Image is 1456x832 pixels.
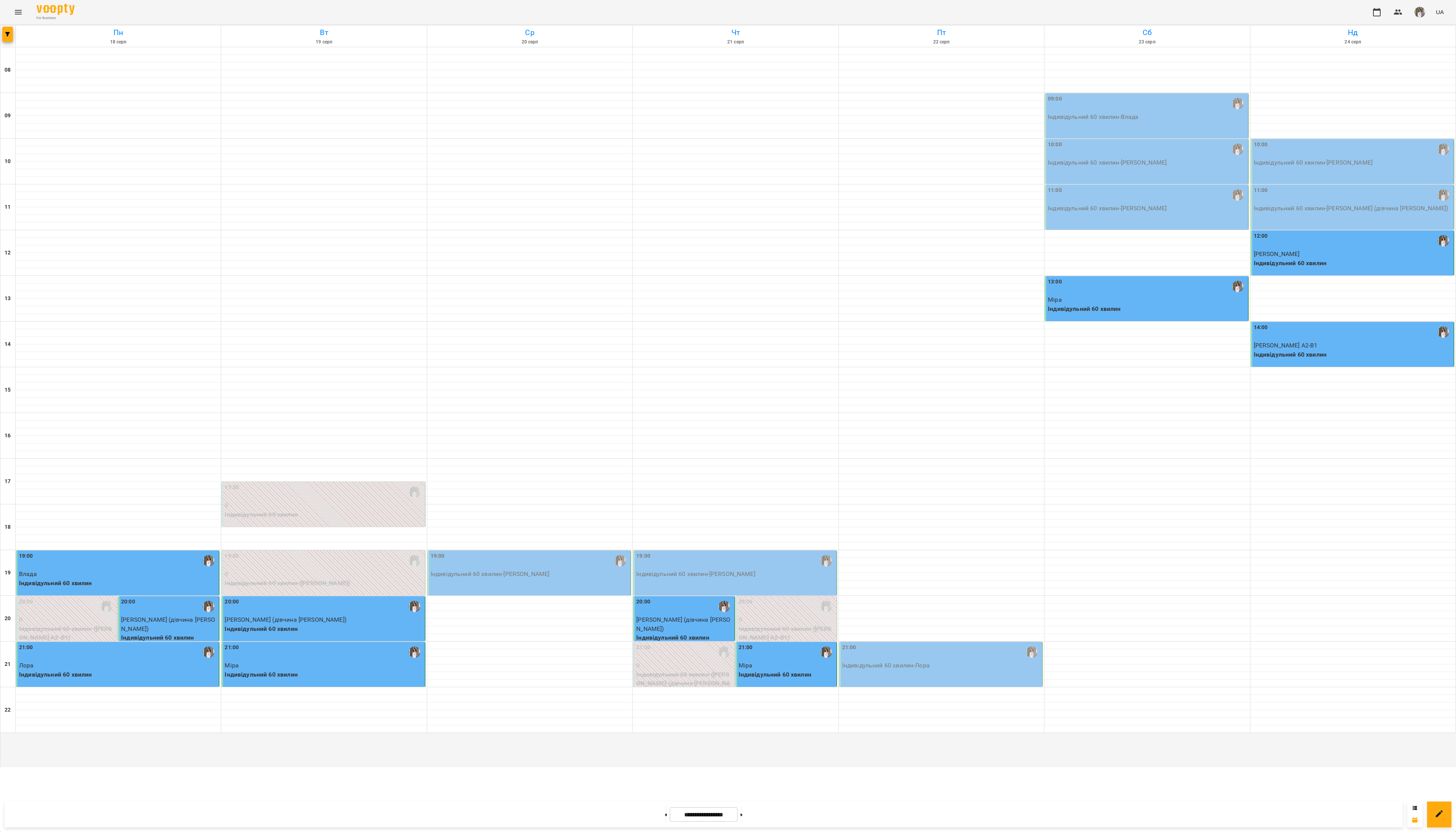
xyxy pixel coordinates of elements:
[739,662,753,669] span: Міра
[1438,189,1449,201] div: Дебелко Аліна
[225,598,239,606] label: 20:00
[636,570,835,579] p: Індивідульний 60 хвилин - [PERSON_NAME]
[101,601,112,612] div: Дебелко Аліна
[1232,189,1244,201] img: Дебелко Аліна
[225,579,423,588] p: Індивідульний 60 хвилин ([PERSON_NAME])
[409,601,420,612] div: Дебелко Аліна
[821,555,832,566] img: Дебелко Аліна
[1254,323,1268,332] label: 14:00
[739,670,835,679] p: Індивідульний 60 хвилин
[409,555,420,566] img: Дебелко Аліна
[19,579,217,588] p: Індивідульний 60 хвилин
[5,432,11,440] h6: 16
[19,570,37,578] span: Влада
[225,643,239,652] label: 21:00
[840,27,1043,38] h6: Пт
[1254,232,1268,240] label: 12:00
[1436,8,1444,16] span: UA
[821,601,832,612] img: Дебелко Аліна
[5,294,11,303] h6: 13
[1433,5,1447,19] button: UA
[636,598,650,606] label: 20:00
[636,552,650,560] label: 19:00
[1254,186,1268,195] label: 11:00
[1254,141,1268,149] label: 10:00
[739,624,835,642] p: Індивідульний 60 хвилин ([PERSON_NAME] A2-B1)
[17,38,220,46] h6: 18 серп
[203,555,214,566] div: Дебелко Аліна
[1232,98,1244,109] img: Дебелко Аліна
[1438,144,1449,155] img: Дебелко Аліна
[409,646,420,658] img: Дебелко Аліна
[19,662,34,669] span: Лора
[1046,27,1248,38] h6: Сб
[718,601,730,612] img: Дебелко Аліна
[5,660,11,669] h6: 21
[19,624,115,642] p: Індивідульний 60 хвилин ([PERSON_NAME] A2-B1)
[636,661,733,670] p: 0
[409,486,420,498] img: Дебелко Аліна
[225,624,423,634] p: Індивідульний 60 хвилин
[634,27,837,38] h6: Чт
[222,27,425,38] h6: Вт
[1254,350,1452,359] p: Індивідульний 60 хвилин
[225,501,423,510] p: 0
[5,249,11,257] h6: 12
[121,598,135,606] label: 20:00
[634,38,837,46] h6: 21 серп
[718,646,730,658] img: Дебелко Аліна
[636,616,730,632] span: [PERSON_NAME] (дівчина [PERSON_NAME])
[739,643,753,652] label: 21:00
[5,614,11,623] h6: 20
[1254,342,1318,349] span: [PERSON_NAME] A2-B1
[1252,27,1454,38] h6: Нд
[636,633,733,642] p: Індивідульний 60 хвилин
[428,27,631,38] h6: Ср
[1026,646,1038,658] img: Дебелко Аліна
[615,555,626,566] div: Дебелко Аліна
[842,661,1041,670] p: Індивідульний 60 хвилин - Лора
[19,598,33,606] label: 20:00
[1438,326,1449,338] div: Дебелко Аліна
[1254,250,1300,258] span: [PERSON_NAME]
[225,483,239,492] label: 17:30
[739,598,753,606] label: 20:00
[1232,281,1244,292] img: Дебелко Аліна
[121,633,217,642] p: Індивідульний 60 хвилин
[842,643,856,652] label: 21:00
[431,552,445,560] label: 19:00
[1232,144,1244,155] img: Дебелко Аліна
[5,569,11,577] h6: 19
[5,477,11,486] h6: 17
[225,616,346,623] span: [PERSON_NAME] (дівчина [PERSON_NAME])
[222,38,425,46] h6: 19 серп
[1438,235,1449,246] img: Дебелко Аліна
[5,340,11,349] h6: 14
[1048,158,1246,167] p: Індивідульний 60 хвилин - [PERSON_NAME]
[203,646,214,658] img: Дебелко Аліна
[428,38,631,46] h6: 20 серп
[5,112,11,120] h6: 09
[37,4,75,15] img: Voopty Logo
[225,570,423,579] p: 0
[203,601,214,612] div: Дебелко Аліна
[5,386,11,394] h6: 15
[1048,304,1246,314] p: Індивідульний 60 хвилин
[1254,259,1452,268] p: Індивідульний 60 хвилин
[636,643,650,652] label: 21:00
[1048,296,1062,303] span: Міра
[9,3,27,21] button: Menu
